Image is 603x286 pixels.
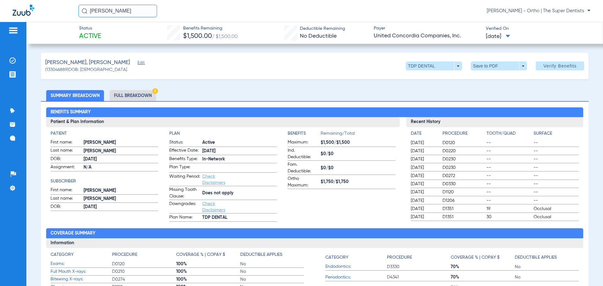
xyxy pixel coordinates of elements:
[443,173,484,179] span: D0272
[110,90,156,101] li: Full Breakdown
[411,189,437,195] span: [DATE]
[534,197,579,204] span: --
[487,8,590,14] span: [PERSON_NAME] - Ortho | The Super Dentists
[534,140,579,146] span: --
[202,214,277,221] span: TDP DENTAL
[79,5,157,17] input: Search for patients
[202,139,277,146] span: Active
[51,147,81,155] span: Last name:
[240,268,304,275] span: No
[51,268,112,275] span: Full Mouth X-rays:
[8,27,18,34] img: hamburger-icon
[572,256,603,286] iframe: Chat Widget
[176,251,240,260] app-breakdown-title: Coverage % | Copay $
[486,214,531,220] span: 30
[169,214,200,222] span: Plan Name:
[51,251,112,260] app-breakdown-title: Category
[321,179,395,185] span: $1,750/$1,750
[51,178,158,185] app-breakdown-title: Subscriber
[51,156,81,163] span: DOB:
[536,62,584,70] button: Verify Benefits
[387,254,412,261] h4: Procedure
[515,274,579,280] span: No
[288,130,321,137] h4: Benefits
[84,139,158,146] span: [PERSON_NAME]
[288,139,318,147] span: Maximum:
[411,214,437,220] span: [DATE]
[45,59,130,67] span: [PERSON_NAME], [PERSON_NAME]
[486,189,531,195] span: --
[79,32,101,41] span: Active
[112,268,176,275] span: D0210
[183,25,238,32] span: Benefits Remaining
[169,164,200,172] span: Plan Type:
[202,148,277,154] span: [DATE]
[534,214,579,220] span: Occlusal
[387,251,451,263] app-breakdown-title: Procedure
[45,67,127,73] span: (133046889) DOB: [DEMOGRAPHIC_DATA]
[240,251,282,258] h4: Deductible Applies
[112,276,176,283] span: D0274
[169,130,277,137] h4: Plan
[534,173,579,179] span: --
[169,201,200,213] span: Downgrades:
[46,238,583,248] h3: Information
[534,130,579,137] h4: Surface
[451,251,515,263] app-breakdown-title: Coverage % | Copay $
[300,25,345,32] span: Deductible Remaining
[84,204,158,210] span: [DATE]
[443,148,484,154] span: D0220
[240,251,304,260] app-breakdown-title: Deductible Applies
[202,202,225,212] a: Check Disclaimers
[411,130,437,137] h4: Date
[212,34,238,39] span: / $1,500.00
[46,107,583,117] h2: Benefits Summary
[406,62,462,70] button: TDP DENTAL
[411,148,437,154] span: [DATE]
[202,190,277,197] span: Does not apply
[486,130,531,139] app-breakdown-title: Tooth/Quad
[443,140,484,146] span: D0120
[84,148,158,154] span: [PERSON_NAME]
[406,117,583,127] h3: Recent History
[325,263,387,270] span: Endodontics:
[443,214,484,220] span: D1351
[411,206,437,212] span: [DATE]
[443,206,484,212] span: D1351
[51,187,81,194] span: First name:
[112,251,176,260] app-breakdown-title: Procedure
[387,264,451,270] span: D3330
[51,276,112,283] span: Bitewing X-rays:
[112,251,137,258] h4: Procedure
[325,274,387,281] span: Periodontics:
[321,139,395,146] span: $1,500/$1,500
[321,130,395,139] span: Remaining/Total
[486,130,531,137] h4: Tooth/Quad
[374,32,481,40] span: United Concordia Companies, Inc.
[51,251,73,258] h4: Category
[486,173,531,179] span: --
[84,196,158,202] span: [PERSON_NAME]
[79,25,101,32] span: Status
[486,181,531,187] span: --
[543,63,577,68] span: Verify Benefits
[451,254,500,261] h4: Coverage % | Copay $
[534,165,579,171] span: --
[515,254,557,261] h4: Deductible Applies
[451,264,515,270] span: 70%
[534,181,579,187] span: --
[534,206,579,212] span: Occlusal
[443,130,484,139] app-breakdown-title: Procedure
[411,165,437,171] span: [DATE]
[51,139,81,147] span: First name:
[486,165,531,171] span: --
[46,90,104,101] li: Summary Breakdown
[46,228,583,238] h2: Coverage Summary
[176,276,240,283] span: 100%
[451,274,515,280] span: 70%
[13,5,34,16] img: Zuub Logo
[112,261,176,267] span: D0120
[176,261,240,267] span: 100%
